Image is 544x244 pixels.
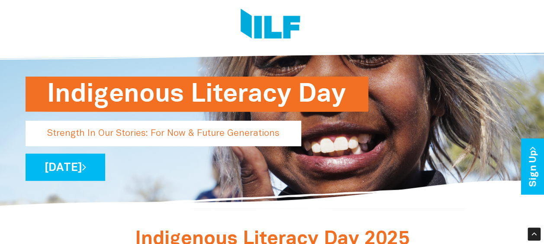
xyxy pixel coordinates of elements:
[241,9,300,41] img: Logo
[26,121,301,146] p: Strength In Our Stories: For Now & Future Generations
[26,154,105,181] a: [DATE]
[528,228,541,241] div: Scroll Back to Top
[47,77,347,112] h1: Indigenous Literacy Day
